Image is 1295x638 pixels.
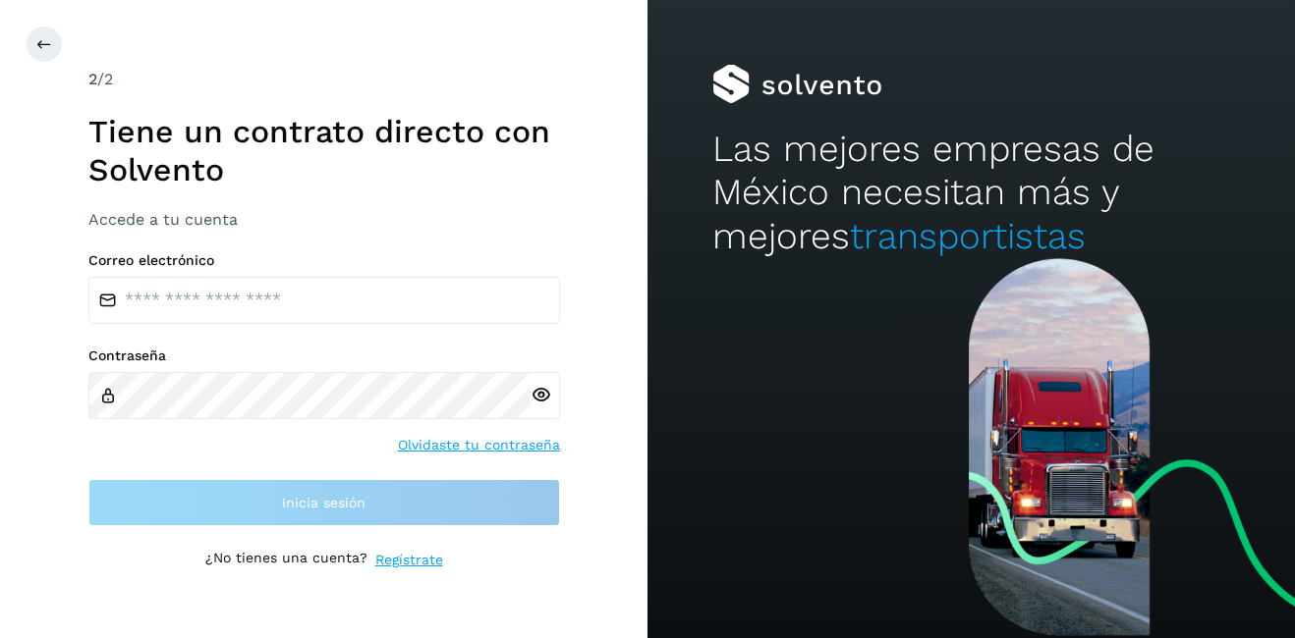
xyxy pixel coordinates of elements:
[88,68,560,91] div: /2
[88,70,97,88] span: 2
[88,252,560,269] label: Correo electrónico
[712,128,1230,258] h2: Las mejores empresas de México necesitan más y mejores
[88,113,560,188] h1: Tiene un contrato directo con Solvento
[205,550,367,570] p: ¿No tienes una cuenta?
[282,496,366,509] span: Inicia sesión
[398,435,560,455] a: Olvidaste tu contraseña
[88,347,560,364] label: Contraseña
[88,479,560,526] button: Inicia sesión
[850,215,1086,257] span: transportistas
[88,210,560,229] h3: Accede a tu cuenta
[375,550,443,570] a: Regístrate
